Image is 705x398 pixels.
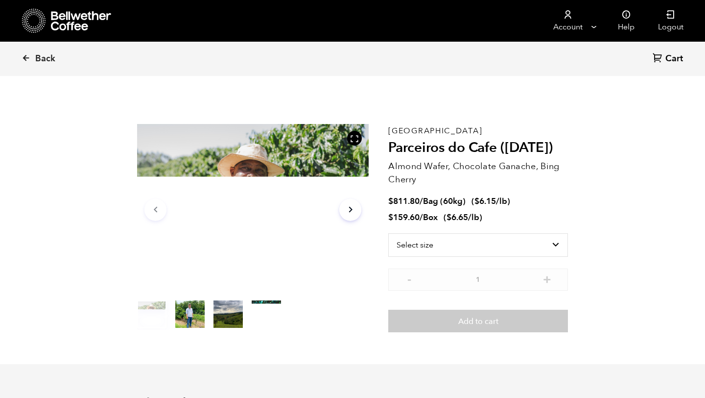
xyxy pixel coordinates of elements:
span: $ [388,212,393,223]
span: $ [446,212,451,223]
bdi: 159.60 [388,212,420,223]
span: Back [35,53,55,65]
span: Box [423,212,438,223]
span: ( ) [444,212,482,223]
bdi: 6.65 [446,212,468,223]
p: Almond Wafer, Chocolate Ganache, Bing Cherry [388,160,568,186]
bdi: 6.15 [474,196,496,207]
button: + [541,274,553,283]
span: Cart [665,53,683,65]
span: / [420,196,423,207]
span: /lb [468,212,479,223]
span: Bag (60kg) [423,196,466,207]
span: $ [474,196,479,207]
a: Cart [653,52,685,66]
button: Add to cart [388,310,568,332]
button: - [403,274,415,283]
h2: Parceiros do Cafe ([DATE]) [388,140,568,156]
span: ( ) [471,196,510,207]
span: /lb [496,196,507,207]
bdi: 811.80 [388,196,420,207]
span: / [420,212,423,223]
span: $ [388,196,393,207]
